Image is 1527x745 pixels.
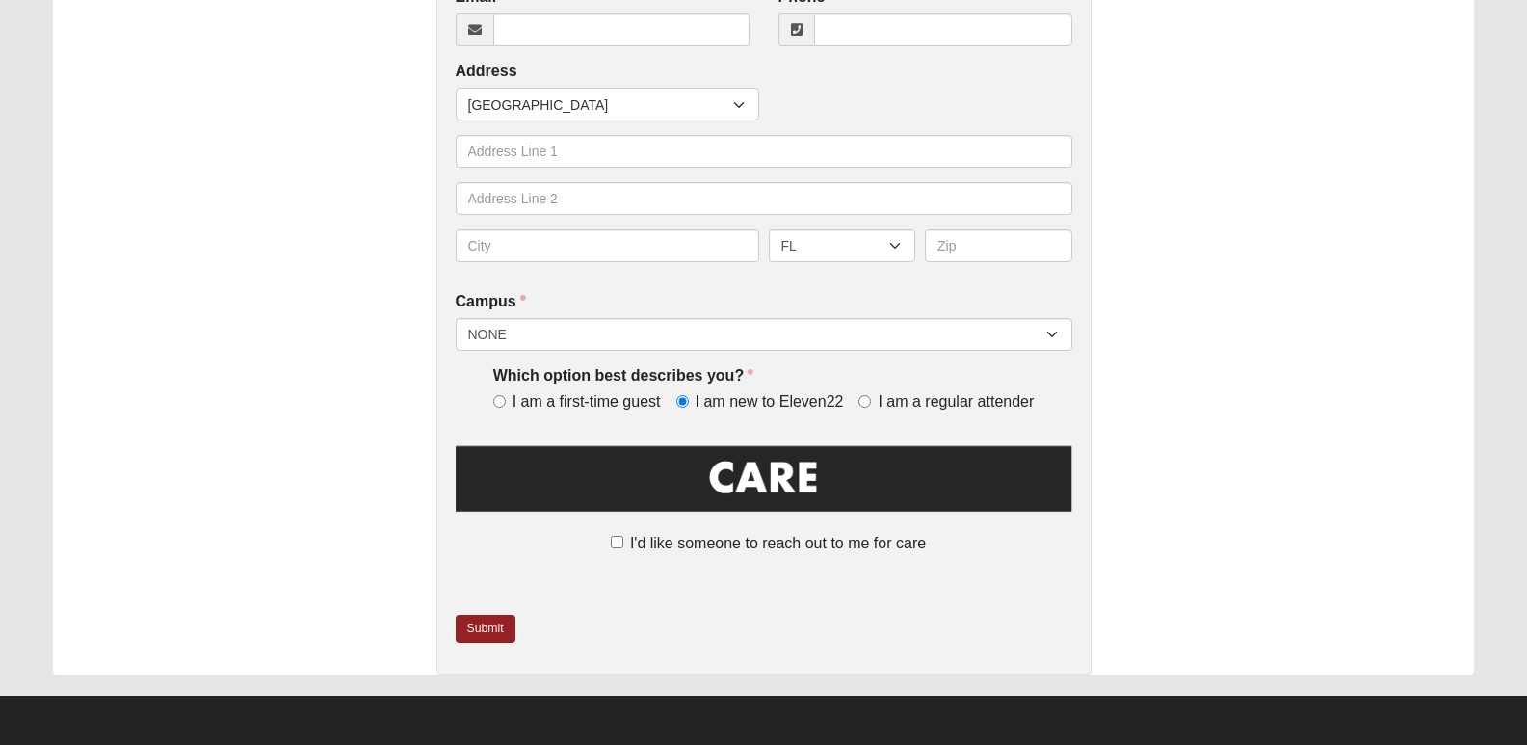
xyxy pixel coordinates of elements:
input: I am a regular attender [858,395,871,408]
label: Which option best describes you? [493,365,753,387]
span: I am a regular attender [878,391,1034,413]
input: I am new to Eleven22 [676,395,689,408]
img: Care.png [456,441,1072,528]
input: I'd like someone to reach out to me for care [611,536,623,548]
input: I am a first-time guest [493,395,506,408]
span: [GEOGRAPHIC_DATA] [468,89,733,121]
label: Address [456,61,517,83]
span: I am a first-time guest [513,391,661,413]
span: I'd like someone to reach out to me for care [630,535,926,551]
input: Zip [925,229,1072,262]
input: City [456,229,759,262]
label: Campus [456,291,526,313]
span: I am new to Eleven22 [696,391,844,413]
input: Address Line 1 [456,135,1072,168]
input: Address Line 2 [456,182,1072,215]
a: Submit [456,615,515,643]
